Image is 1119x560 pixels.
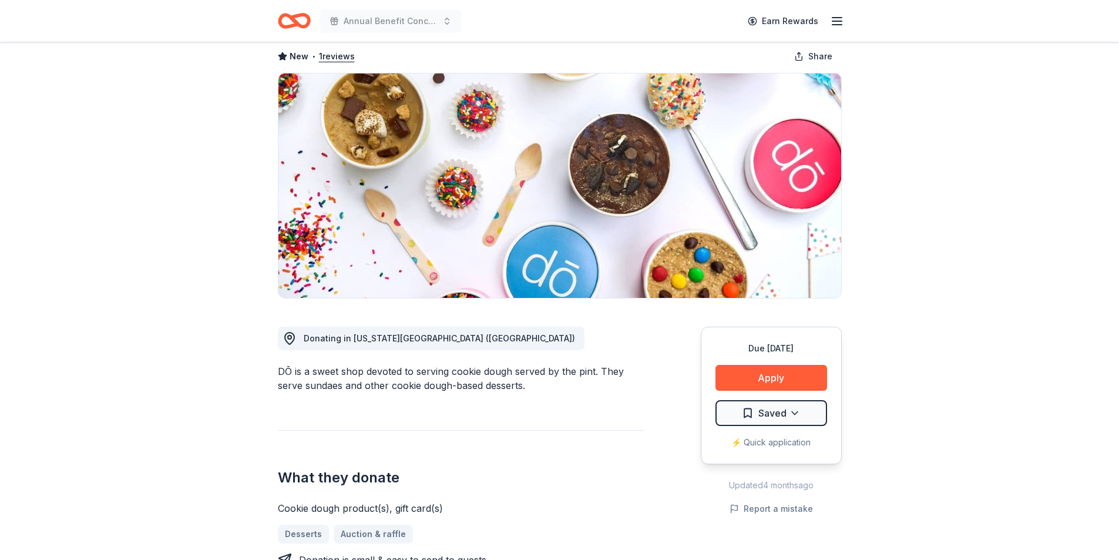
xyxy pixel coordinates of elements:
[320,9,461,33] button: Annual Benefit Concert
[304,333,575,343] span: Donating in [US_STATE][GEOGRAPHIC_DATA] ([GEOGRAPHIC_DATA])
[278,525,329,544] a: Desserts
[701,478,842,492] div: Updated 4 months ago
[278,364,644,393] div: DŌ is a sweet shop devoted to serving cookie dough served by the pint. They serve sundaes and oth...
[715,365,827,391] button: Apply
[344,14,438,28] span: Annual Benefit Concert
[311,52,315,61] span: •
[785,45,842,68] button: Share
[715,341,827,356] div: Due [DATE]
[808,49,832,63] span: Share
[278,73,841,298] img: Image for DŌ
[278,468,644,487] h2: What they donate
[278,7,311,35] a: Home
[741,11,825,32] a: Earn Rewards
[715,400,827,426] button: Saved
[715,435,827,450] div: ⚡️ Quick application
[290,49,308,63] span: New
[334,525,413,544] a: Auction & raffle
[758,405,787,421] span: Saved
[319,49,355,63] button: 1reviews
[730,502,813,516] button: Report a mistake
[278,501,644,515] div: Cookie dough product(s), gift card(s)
